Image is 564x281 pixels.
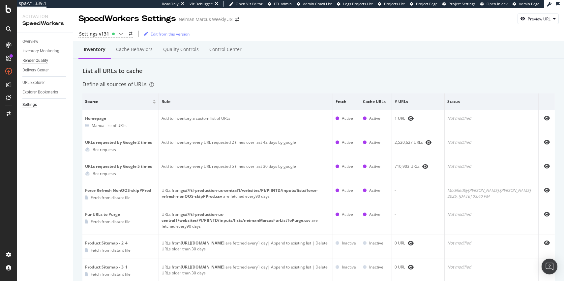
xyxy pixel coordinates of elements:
[544,140,550,145] div: eye
[544,212,550,217] div: eye
[395,264,442,270] div: 0 URL
[447,212,536,217] div: Not modified
[337,1,373,7] a: Logs Projects List
[91,195,131,200] div: Fetch from distant file
[162,188,330,199] div: URLs from are fetched every 90 days
[274,1,292,6] span: FTL admin
[22,48,68,55] a: Inventory Monitoring
[22,79,45,86] div: URL Explorer
[85,99,151,105] span: Source
[22,79,68,86] a: URL Explorer
[141,29,190,39] button: Edit from this version
[342,140,353,145] div: Active
[426,140,431,145] div: eye
[447,115,536,121] div: Not modified
[447,188,536,199] div: Modified by [PERSON_NAME].[PERSON_NAME] 2025, [DATE] 03:40 PM
[116,46,153,53] div: Cache behaviors
[93,147,116,152] div: Bot requests
[442,1,475,7] a: Project Settings
[78,13,176,24] div: SpeedWorkers Settings
[449,1,475,6] span: Project Settings
[369,212,380,217] div: Active
[82,81,154,88] div: Define all sources of URLs
[22,57,68,64] a: Render Quality
[447,264,536,270] div: Not modified
[163,46,199,53] div: Quality Controls
[22,48,59,55] div: Inventory Monitoring
[392,206,445,235] td: -
[544,164,550,169] div: eye
[422,164,428,169] div: eye
[85,212,156,217] div: Fur URLs to Purge
[22,89,58,96] div: Explorer Bookmarks
[91,271,131,277] div: Fetch from distant file
[408,116,414,121] div: eye
[513,1,539,7] a: Admin Page
[22,57,48,64] div: Render Quality
[22,67,49,74] div: Delivery Center
[22,20,68,27] div: SpeedWorkers
[22,101,37,108] div: Settings
[236,1,263,6] span: Open Viz Editor
[342,264,356,270] div: Inactive
[342,164,353,169] div: Active
[378,1,405,7] a: Projects List
[395,99,440,105] span: # URLs
[369,164,380,169] div: Active
[162,264,330,276] div: URLs from are fetched every 1 day | Append to existing list | Delete URLs older than 30 days
[395,140,442,145] div: 2,520,627 URLs
[84,46,105,53] div: Inventory
[447,164,536,169] div: Not modified
[447,140,536,145] div: Not modified
[22,101,68,108] a: Settings
[544,240,550,245] div: eye
[85,240,156,246] div: Product Sitemap - 2_4
[410,1,437,7] a: Project Page
[162,1,180,7] div: ReadOnly:
[85,264,156,270] div: Product Sitemap - 3_1
[162,188,318,199] b: gs://ftl-production-us-central1/websites/PI/PIINTD/inputs/lists/force-refresh-nonOOS-skipPProd.csv
[395,115,442,121] div: 1 URL
[519,1,539,6] span: Admin Page
[22,38,38,45] div: Overview
[159,134,333,158] td: Add to Inventory every URL requested 2 times over last 42 days by google
[395,164,442,169] div: 710,903 URLs
[343,1,373,6] span: Logs Projects List
[91,247,131,253] div: Fetch from distant file
[82,67,555,75] div: List all URLs to cache
[116,31,124,37] div: Live
[22,67,68,74] a: Delivery Center
[369,140,380,145] div: Active
[528,16,550,22] div: Preview URL
[229,1,263,7] a: Open Viz Editor
[159,158,333,182] td: Add to Inventory every URL requested 5 times over last 30 days by google
[336,99,356,105] span: Fetch
[544,115,550,121] div: eye
[342,115,353,121] div: Active
[369,240,383,246] div: Inactive
[181,240,224,246] b: [URL][DOMAIN_NAME]
[162,240,330,252] div: URLs from are fetched every 1 day | Append to existing list | Delete URLs older than 30 days
[162,212,311,223] b: gs://ftl-production-us-central1/websites/PI/PIINTD/inputs/lists/neimanMarcusFurListToPurge.csv
[181,264,224,270] b: [URL][DOMAIN_NAME]
[395,240,442,246] div: 0 URL
[408,241,414,246] div: eye
[79,31,109,37] div: Settings v131
[129,32,133,36] div: arrow-right-arrow-left
[544,188,550,193] div: eye
[342,240,356,246] div: Inactive
[480,1,508,7] a: Open in dev
[542,259,557,274] div: Open Intercom Messenger
[190,1,213,7] div: Viz Debugger:
[91,219,131,224] div: Fetch from distant file
[235,17,239,22] div: arrow-right-arrow-left
[85,140,156,145] div: URLs requested by Google 2 times
[162,212,330,229] div: URLs from are fetched every 90 days
[209,46,242,53] div: Control Center
[392,182,445,206] td: -
[92,123,127,128] div: Manual list of URLs
[179,16,232,23] div: Neiman Marcus Weekly JS
[22,89,68,96] a: Explorer Bookmarks
[369,115,380,121] div: Active
[85,115,156,121] div: Homepage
